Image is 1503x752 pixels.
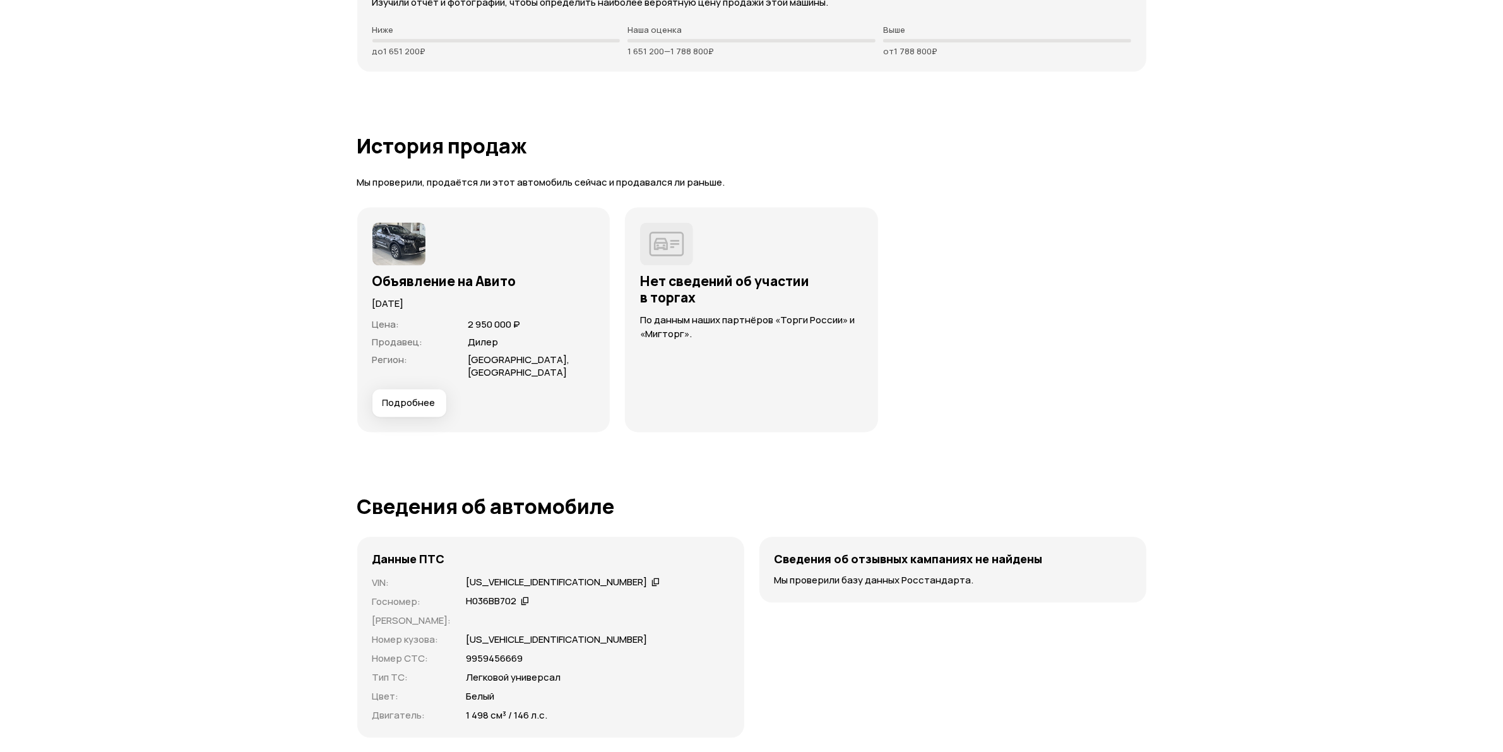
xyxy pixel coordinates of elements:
span: Цена : [372,318,400,331]
h1: История продаж [357,134,1146,157]
div: [US_VEHICLE_IDENTIFICATION_NUMBER] [466,576,648,589]
span: 2 950 000 ₽ [468,318,520,331]
p: 1 651 200 — 1 788 800 ₽ [627,46,876,56]
p: Номер СТС : [372,652,451,665]
p: Наша оценка [627,25,876,35]
p: Тип ТС : [372,671,451,684]
p: Госномер : [372,595,451,609]
span: Продавец : [372,335,423,349]
div: Н036ВВ702 [466,595,517,608]
p: Номер кузова : [372,633,451,647]
p: [DATE] [372,297,595,311]
span: Регион : [372,353,408,366]
span: Подробнее [383,397,436,409]
h4: Данные ПТС [372,552,445,566]
button: Подробнее [372,389,446,417]
p: Ниже [372,25,621,35]
h3: Нет сведений об участии в торгах [640,273,863,306]
p: Цвет : [372,689,451,703]
p: Легковой универсал [466,671,561,684]
h3: Объявление на Авито [372,273,595,289]
p: 9959456669 [466,652,523,665]
p: VIN : [372,576,451,590]
h1: Сведения об автомобиле [357,495,1146,518]
p: По данным наших партнёров «Торги России» и «Мигторг». [640,313,863,341]
p: [PERSON_NAME] : [372,614,451,628]
p: Мы проверили базу данных Росстандарта. [775,573,1131,587]
p: [US_VEHICLE_IDENTIFICATION_NUMBER] [466,633,648,647]
span: [GEOGRAPHIC_DATA], [GEOGRAPHIC_DATA] [468,353,569,379]
p: 1 498 см³ / 146 л.с. [466,708,548,722]
p: Двигатель : [372,708,451,722]
h4: Сведения об отзывных кампаниях не найдены [775,552,1043,566]
p: Мы проверили, продаётся ли этот автомобиль сейчас и продавался ли раньше. [357,176,1146,189]
p: до 1 651 200 ₽ [372,46,621,56]
p: Выше [883,25,1131,35]
p: от 1 788 800 ₽ [883,46,1131,56]
span: Дилер [468,335,498,349]
p: Белый [466,689,495,703]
